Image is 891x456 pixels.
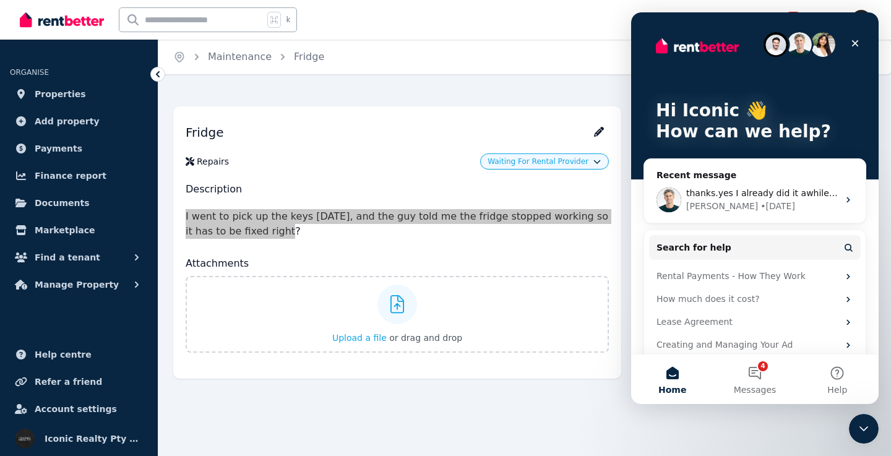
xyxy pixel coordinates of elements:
[35,114,100,129] span: Add property
[631,12,879,404] iframe: Intercom live chat
[158,40,339,74] nav: Breadcrumb
[10,342,148,367] a: Help centre
[208,51,272,62] a: Maintenance
[35,87,86,101] span: Properties
[10,369,148,394] a: Refer a friend
[10,218,148,243] a: Marketplace
[45,431,143,446] span: Iconic Realty Pty Ltd
[15,429,35,449] img: Iconic Realty Pty Ltd
[294,51,324,62] a: Fridge
[186,119,609,146] h1: Fridge
[10,272,148,297] button: Manage Property
[186,256,609,271] h2: Attachments
[10,82,148,106] a: Properties
[286,15,290,25] span: k
[35,402,117,416] span: Account settings
[35,168,106,183] span: Finance report
[851,10,871,30] img: Iconic Realty Pty Ltd
[186,204,609,244] p: I went to pick up the keys [DATE], and the guy told me the fridge stopped working so it has to be...
[186,182,609,197] h2: Description
[10,163,148,188] a: Finance report
[10,68,49,77] span: ORGANISE
[10,136,148,161] a: Payments
[35,196,90,210] span: Documents
[35,141,82,156] span: Payments
[488,157,588,166] span: Waiting For Rental Provider
[35,277,119,292] span: Manage Property
[10,397,148,421] a: Account settings
[35,223,95,238] span: Marketplace
[20,11,104,29] img: RentBetter
[35,250,100,265] span: Find a tenant
[10,191,148,215] a: Documents
[10,109,148,134] a: Add property
[197,155,229,168] div: Repairs
[35,374,102,389] span: Refer a friend
[849,414,879,444] iframe: Intercom live chat
[35,347,92,362] span: Help centre
[10,245,148,270] button: Find a tenant
[786,12,801,20] span: 219
[332,333,387,343] span: Upload a file
[488,157,601,166] button: Waiting For Rental Provider
[389,333,462,343] span: or drag and drop
[332,332,462,344] button: Upload a file or drag and drop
